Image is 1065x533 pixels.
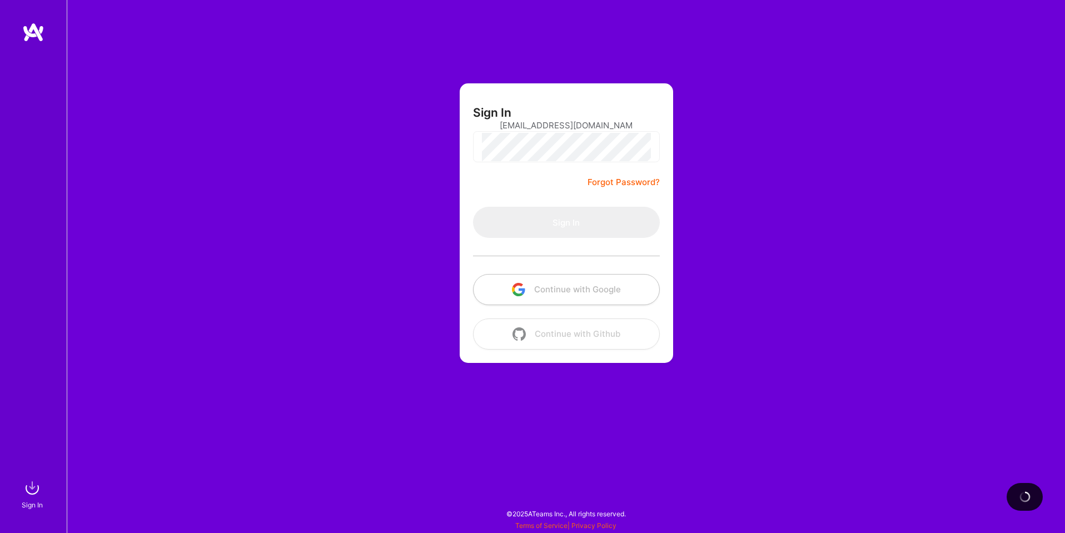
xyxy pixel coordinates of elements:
[22,22,44,42] img: logo
[21,477,43,499] img: sign in
[473,207,660,238] button: Sign In
[67,500,1065,527] div: © 2025 ATeams Inc., All rights reserved.
[512,327,526,341] img: icon
[500,111,633,140] input: Email...
[515,521,568,530] a: Terms of Service
[23,477,43,511] a: sign inSign In
[571,521,616,530] a: Privacy Policy
[1019,491,1031,503] img: loading
[515,521,616,530] span: |
[473,106,511,119] h3: Sign In
[512,283,525,296] img: icon
[588,176,660,189] a: Forgot Password?
[473,318,660,350] button: Continue with Github
[473,274,660,305] button: Continue with Google
[22,499,43,511] div: Sign In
